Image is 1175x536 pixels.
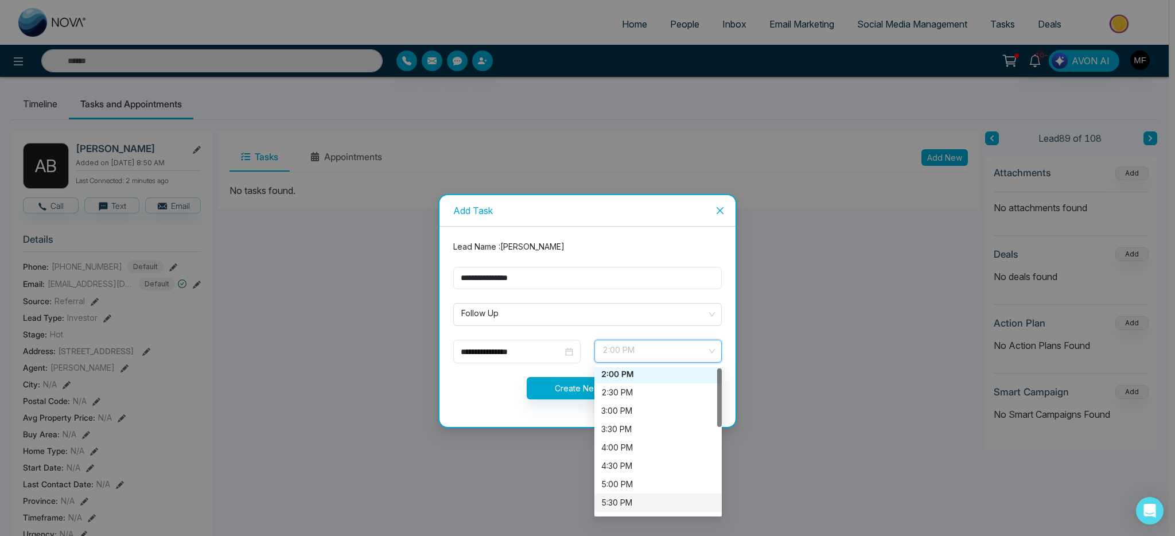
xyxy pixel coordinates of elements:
[594,457,722,475] div: 4:30 PM
[601,368,715,380] div: 2:00 PM
[602,341,714,361] span: 2:00 PM
[527,377,649,399] button: Create New Task
[594,512,722,530] div: 6:00 PM
[594,383,722,402] div: 2:30 PM
[601,441,715,454] div: 4:00 PM
[705,195,736,226] button: Close
[594,365,722,383] div: 2:00 PM
[594,438,722,457] div: 4:00 PM
[601,405,715,417] div: 3:00 PM
[601,423,715,436] div: 3:30 PM
[594,402,722,420] div: 3:00 PM
[594,494,722,512] div: 5:30 PM
[453,204,722,217] div: Add Task
[461,305,714,324] span: Follow Up
[601,478,715,491] div: 5:00 PM
[601,460,715,472] div: 4:30 PM
[446,240,729,253] div: Lead Name : [PERSON_NAME]
[594,475,722,494] div: 5:00 PM
[594,420,722,438] div: 3:30 PM
[715,206,725,215] span: close
[601,496,715,509] div: 5:30 PM
[601,386,715,399] div: 2:30 PM
[1136,497,1164,525] div: Open Intercom Messenger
